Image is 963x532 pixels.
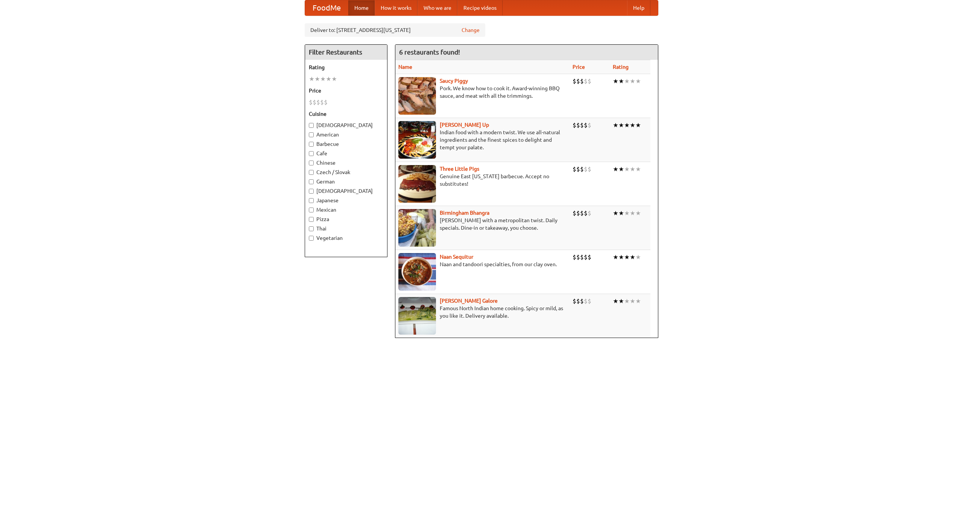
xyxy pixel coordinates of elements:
[331,75,337,83] li: ★
[309,132,314,137] input: American
[630,209,635,217] li: ★
[580,165,584,173] li: $
[635,77,641,85] li: ★
[624,77,630,85] li: ★
[398,85,567,100] p: Pork. We know how to cook it. Award-winning BBQ sauce, and meat with all the trimmings.
[624,165,630,173] li: ★
[618,77,624,85] li: ★
[398,129,567,151] p: Indian food with a modern twist. We use all-natural ingredients and the finest spices to delight ...
[588,253,591,261] li: $
[398,64,412,70] a: Name
[309,236,314,241] input: Vegetarian
[418,0,457,15] a: Who we are
[613,253,618,261] li: ★
[584,209,588,217] li: $
[320,75,326,83] li: ★
[635,121,641,129] li: ★
[613,165,618,173] li: ★
[375,0,418,15] a: How it works
[440,122,489,128] a: [PERSON_NAME] Up
[624,209,630,217] li: ★
[588,77,591,85] li: $
[309,161,314,165] input: Chinese
[398,253,436,291] img: naansequitur.jpg
[309,215,383,223] label: Pizza
[313,98,316,106] li: $
[573,209,576,217] li: $
[457,0,503,15] a: Recipe videos
[630,297,635,305] li: ★
[613,121,618,129] li: ★
[326,75,331,83] li: ★
[624,297,630,305] li: ★
[309,168,383,176] label: Czech / Slovak
[580,121,584,129] li: $
[398,297,436,335] img: currygalore.jpg
[305,23,485,37] div: Deliver to: [STREET_ADDRESS][US_STATE]
[398,173,567,188] p: Genuine East [US_STATE] barbecue. Accept no substitutes!
[309,189,314,194] input: [DEMOGRAPHIC_DATA]
[309,225,383,232] label: Thai
[635,253,641,261] li: ★
[576,121,580,129] li: $
[573,165,576,173] li: $
[309,208,314,212] input: Mexican
[584,121,588,129] li: $
[348,0,375,15] a: Home
[580,209,584,217] li: $
[576,297,580,305] li: $
[309,87,383,94] h5: Price
[309,110,383,118] h5: Cuisine
[314,75,320,83] li: ★
[309,178,383,185] label: German
[613,64,629,70] a: Rating
[309,198,314,203] input: Japanese
[573,253,576,261] li: $
[613,77,618,85] li: ★
[576,253,580,261] li: $
[630,77,635,85] li: ★
[630,165,635,173] li: ★
[398,305,567,320] p: Famous North Indian home cooking. Spicy or mild, as you like it. Delivery available.
[309,64,383,71] h5: Rating
[309,121,383,129] label: [DEMOGRAPHIC_DATA]
[584,297,588,305] li: $
[573,77,576,85] li: $
[573,297,576,305] li: $
[635,209,641,217] li: ★
[613,209,618,217] li: ★
[580,297,584,305] li: $
[630,121,635,129] li: ★
[630,253,635,261] li: ★
[618,297,624,305] li: ★
[576,209,580,217] li: $
[624,121,630,129] li: ★
[399,49,460,56] ng-pluralize: 6 restaurants found!
[309,226,314,231] input: Thai
[584,77,588,85] li: $
[305,45,387,60] h4: Filter Restaurants
[440,166,479,172] a: Three Little Pigs
[440,210,489,216] a: Birmingham Bhangra
[440,254,473,260] a: Naan Sequitur
[580,253,584,261] li: $
[588,121,591,129] li: $
[618,253,624,261] li: ★
[309,123,314,128] input: [DEMOGRAPHIC_DATA]
[309,75,314,83] li: ★
[576,165,580,173] li: $
[440,298,498,304] b: [PERSON_NAME] Galore
[316,98,320,106] li: $
[398,77,436,115] img: saucy.jpg
[309,217,314,222] input: Pizza
[624,253,630,261] li: ★
[618,165,624,173] li: ★
[309,98,313,106] li: $
[320,98,324,106] li: $
[588,165,591,173] li: $
[309,187,383,195] label: [DEMOGRAPHIC_DATA]
[580,77,584,85] li: $
[309,131,383,138] label: American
